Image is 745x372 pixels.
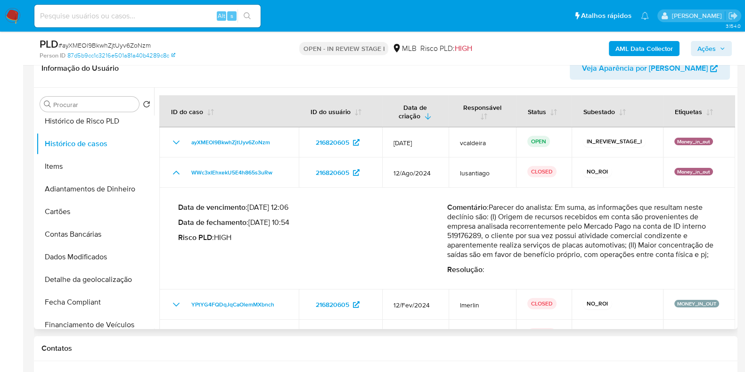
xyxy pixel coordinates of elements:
[36,132,154,155] button: Histórico de casos
[36,178,154,200] button: Adiantamentos de Dinheiro
[299,42,388,55] p: OPEN - IN REVIEW STAGE I
[230,11,233,20] span: s
[36,110,154,132] button: Histórico de Risco PLD
[218,11,225,20] span: Alt
[454,43,472,54] span: HIGH
[67,51,175,60] a: 87d5b9cc1c3216e501a81a40b4289c8c
[36,223,154,246] button: Contas Bancárias
[53,100,135,109] input: Procurar
[609,41,680,56] button: AML Data Collector
[36,314,154,336] button: Financiamento de Veículos
[44,100,51,108] button: Procurar
[725,22,740,30] span: 3.154.0
[570,57,730,80] button: Veja Aparência por [PERSON_NAME]
[40,51,65,60] b: Person ID
[641,12,649,20] a: Notificações
[36,155,154,178] button: Items
[691,41,732,56] button: Ações
[420,43,472,54] span: Risco PLD:
[237,9,257,23] button: search-icon
[671,11,725,20] p: vitoria.caldeira@mercadolivre.com
[40,36,58,51] b: PLD
[582,57,708,80] span: Veja Aparência por [PERSON_NAME]
[58,41,151,50] span: # ayXMEOl9BkwhZjtUyv6ZoNzm
[728,11,738,21] a: Sair
[615,41,673,56] b: AML Data Collector
[581,11,631,21] span: Atalhos rápidos
[697,41,716,56] span: Ações
[36,291,154,314] button: Fecha Compliant
[36,268,154,291] button: Detalhe da geolocalização
[36,246,154,268] button: Dados Modificados
[41,64,119,73] h1: Informação do Usuário
[34,10,261,22] input: Pesquise usuários ou casos...
[143,100,150,111] button: Retornar ao pedido padrão
[41,344,730,353] h1: Contatos
[392,43,416,54] div: MLB
[36,200,154,223] button: Cartões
